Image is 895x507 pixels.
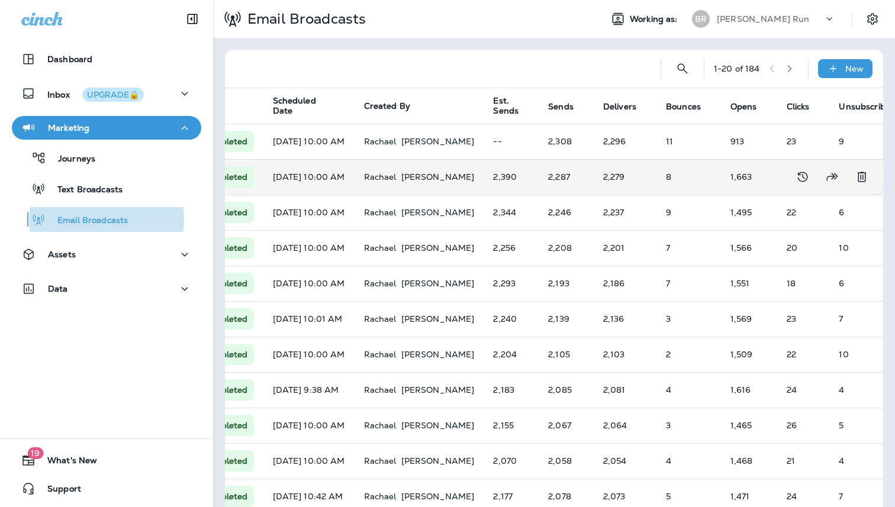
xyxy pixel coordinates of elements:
[46,154,95,165] p: Journeys
[364,456,397,466] p: Rachael
[202,242,247,254] p: Completed
[594,408,656,443] td: 2,064
[364,492,397,501] p: Rachael
[364,243,397,253] p: Rachael
[202,313,247,325] p: Completed
[787,456,795,466] span: Click rate:1% (Clicks/Opens)
[730,420,752,431] span: Open rate:71% (Opens/Sends)
[594,159,656,195] td: 2,279
[730,101,772,112] span: Opens
[364,385,397,395] p: Rachael
[484,337,539,372] td: 2,204
[730,314,752,324] span: Open rate:73% (Opens/Sends)
[202,277,247,289] p: Completed
[364,279,397,288] p: Rachael
[202,384,247,396] p: Completed
[401,456,475,466] p: [PERSON_NAME]
[27,447,43,459] span: 19
[48,123,89,133] p: Marketing
[12,82,201,105] button: InboxUPGRADE🔒
[12,207,201,232] button: Email Broadcasts
[493,96,534,116] span: Est. Sends
[603,102,636,112] span: Delivers
[12,243,201,266] button: Assets
[714,64,760,73] div: 1 - 20 of 184
[730,172,752,182] span: Open rate:73% (Opens/Sends)
[730,491,750,502] span: Open rate:71% (Opens/Sends)
[539,408,594,443] td: 2,067
[364,208,397,217] p: Rachael
[12,47,201,71] button: Dashboard
[12,448,201,472] button: 19What's New
[364,101,410,111] span: Created By
[364,350,397,359] p: Rachael
[263,230,355,266] td: [DATE] 10:00 AM
[36,484,81,498] span: Support
[656,159,721,195] td: 8
[656,124,721,159] td: 11
[730,456,753,466] span: Open rate:71% (Opens/Sends)
[791,165,814,189] button: View Changelog
[202,455,247,467] p: Completed
[730,207,752,218] span: Open rate:67% (Opens/Sends)
[787,314,796,324] span: Click rate:1% (Clicks/Opens)
[12,477,201,500] button: Support
[12,116,201,140] button: Marketing
[47,88,144,100] p: Inbox
[401,279,475,288] p: [PERSON_NAME]
[401,385,475,395] p: [PERSON_NAME]
[364,314,397,324] p: Rachael
[263,372,355,408] td: [DATE] 9:38 AM
[202,419,247,431] p: Completed
[717,14,809,24] p: [PERSON_NAME] Run
[263,159,355,195] td: [DATE] 10:00 AM
[46,215,128,227] p: Email Broadcasts
[12,146,201,170] button: Journeys
[594,266,656,301] td: 2,186
[401,350,475,359] p: [PERSON_NAME]
[202,348,247,360] p: Completed
[787,278,796,289] span: Click rate:1% (Clicks/Opens)
[263,408,355,443] td: [DATE] 10:00 AM
[484,301,539,337] td: 2,240
[787,136,796,147] span: Click rate:3% (Clicks/Opens)
[862,8,883,30] button: Settings
[202,490,247,502] p: Completed
[630,14,680,24] span: Working as:
[850,165,874,189] button: Delete Broadcast
[484,195,539,230] td: 2,344
[594,230,656,266] td: 2,201
[787,385,797,395] span: Click rate:1% (Clicks/Opens)
[730,102,757,112] span: Opens
[539,230,594,266] td: 2,208
[401,208,475,217] p: [PERSON_NAME]
[820,165,844,189] button: Resend Broadcast to a segment of recipients
[243,10,366,28] p: Email Broadcasts
[656,230,721,266] td: 7
[364,137,397,146] p: Rachael
[539,301,594,337] td: 2,139
[36,456,97,470] span: What's New
[666,101,716,112] span: Bounces
[263,195,355,230] td: [DATE] 10:00 AM
[401,137,475,146] p: [PERSON_NAME]
[594,443,656,479] td: 2,054
[484,124,539,159] td: --
[202,206,247,218] p: Completed
[539,372,594,408] td: 2,085
[263,337,355,372] td: [DATE] 10:00 AM
[666,102,701,112] span: Bounces
[539,337,594,372] td: 2,105
[548,102,574,112] span: Sends
[539,124,594,159] td: 2,308
[273,96,334,116] span: Scheduled Date
[484,159,539,195] td: 2,390
[263,124,355,159] td: [DATE] 10:00 AM
[12,176,201,201] button: Text Broadcasts
[484,266,539,301] td: 2,293
[656,408,721,443] td: 3
[484,408,539,443] td: 2,155
[656,195,721,230] td: 9
[87,91,139,99] div: UPGRADE🔒
[787,102,810,112] span: Clicks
